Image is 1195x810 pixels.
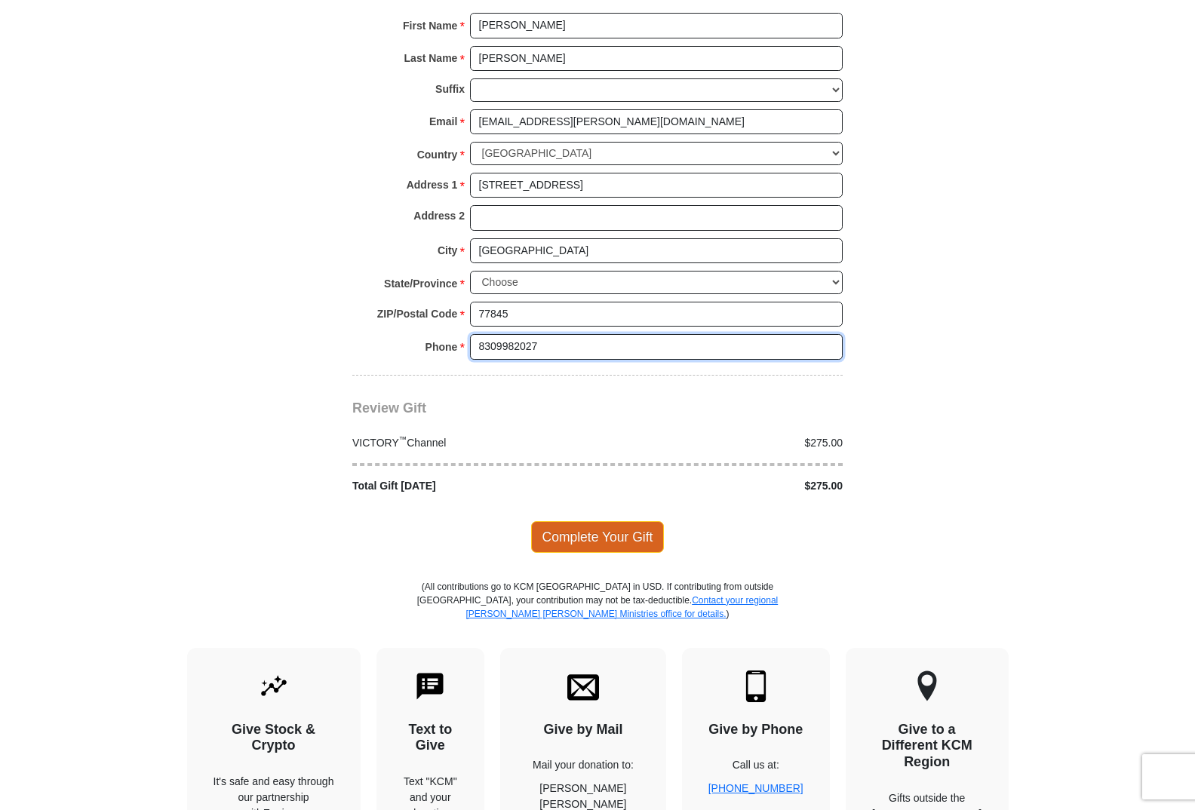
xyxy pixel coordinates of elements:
h4: Give Stock & Crypto [214,722,334,754]
div: Total Gift [DATE] [345,478,598,494]
strong: Email [429,111,457,132]
strong: First Name [403,15,457,36]
h4: Give to a Different KCM Region [872,722,982,771]
a: Contact your regional [PERSON_NAME] [PERSON_NAME] Ministries office for details. [465,595,778,619]
sup: ™ [399,434,407,443]
strong: Address 1 [407,174,458,195]
h4: Give by Mail [527,722,640,738]
h4: Give by Phone [708,722,803,738]
img: give-by-stock.svg [258,670,290,702]
span: Review Gift [352,400,426,416]
p: Mail your donation to: [527,757,640,773]
strong: ZIP/Postal Code [377,303,458,324]
img: envelope.svg [567,670,599,702]
p: Call us at: [708,757,803,773]
a: [PHONE_NUMBER] [708,782,803,794]
span: Complete Your Gift [531,521,665,553]
strong: Suffix [435,78,465,100]
p: (All contributions go to KCM [GEOGRAPHIC_DATA] in USD. If contributing from outside [GEOGRAPHIC_D... [416,580,779,648]
img: other-region [917,670,938,702]
div: $275.00 [597,435,851,451]
strong: Address 2 [413,205,465,226]
strong: State/Province [384,273,457,294]
strong: Phone [425,336,458,357]
img: mobile.svg [740,670,772,702]
img: text-to-give.svg [414,670,446,702]
h4: Text to Give [403,722,459,754]
div: VICTORY Channel [345,435,598,451]
strong: Country [417,144,458,165]
div: $275.00 [597,478,851,494]
strong: Last Name [404,48,458,69]
strong: City [438,240,457,261]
